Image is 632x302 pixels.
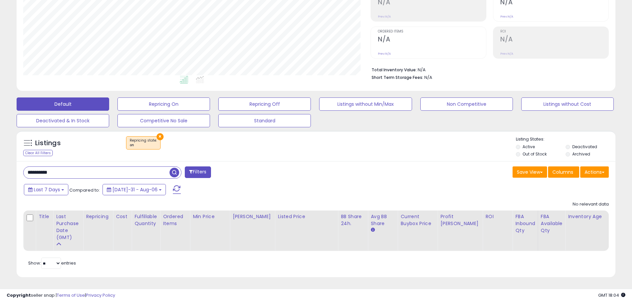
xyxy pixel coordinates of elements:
a: Privacy Policy [86,292,115,298]
span: Ordered Items [378,30,486,33]
span: Repricing state : [130,138,157,148]
div: Repricing [86,213,110,220]
button: Listings without Min/Max [319,97,412,111]
div: FBA inbound Qty [515,213,535,234]
span: Columns [552,169,573,175]
label: Archived [572,151,590,157]
div: on [130,143,157,148]
div: seller snap | | [7,292,115,299]
span: Compared to: [69,187,100,193]
div: Min Price [193,213,227,220]
button: Non Competitive [420,97,513,111]
span: 2025-08-14 18:04 GMT [598,292,625,298]
span: Last 7 Days [34,186,60,193]
small: Prev: N/A [378,15,391,19]
small: Prev: N/A [378,52,391,56]
label: Active [523,144,535,150]
div: Title [38,213,50,220]
label: Deactivated [572,144,597,150]
p: Listing States: [516,136,615,143]
button: Actions [580,166,609,178]
li: N/A [372,65,604,73]
button: Default [17,97,109,111]
button: Columns [548,166,579,178]
div: Ordered Items [163,213,187,227]
b: Short Term Storage Fees: [372,75,423,80]
div: Clear All Filters [23,150,53,156]
h2: N/A [378,35,486,44]
div: FBA Available Qty [541,213,562,234]
small: Avg BB Share. [371,227,375,233]
a: Terms of Use [57,292,85,298]
div: No relevant data [573,201,609,208]
div: [PERSON_NAME] [233,213,272,220]
div: Profit [PERSON_NAME] [440,213,480,227]
button: Repricing Off [218,97,311,111]
button: Filters [185,166,211,178]
span: N/A [424,74,432,81]
small: Prev: N/A [500,52,513,56]
div: Cost [116,213,129,220]
span: [DATE]-31 - Aug-06 [112,186,158,193]
h2: N/A [500,35,608,44]
label: Out of Stock [523,151,547,157]
div: BB Share 24h. [341,213,365,227]
div: Listed Price [278,213,335,220]
button: Standard [218,114,311,127]
div: Last Purchase Date (GMT) [56,213,80,241]
button: Competitive No Sale [117,114,210,127]
button: [DATE]-31 - Aug-06 [103,184,166,195]
button: Save View [513,166,547,178]
button: × [157,133,164,140]
button: Listings without Cost [521,97,614,111]
strong: Copyright [7,292,31,298]
button: Repricing On [117,97,210,111]
span: ROI [500,30,608,33]
span: Show: entries [28,260,76,266]
button: Deactivated & In Stock [17,114,109,127]
h5: Listings [35,139,61,148]
div: Fulfillable Quantity [134,213,157,227]
button: Last 7 Days [24,184,68,195]
div: Current Buybox Price [400,213,435,227]
div: Avg BB Share [371,213,395,227]
small: Prev: N/A [500,15,513,19]
b: Total Inventory Value: [372,67,417,73]
div: ROI [485,213,510,220]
